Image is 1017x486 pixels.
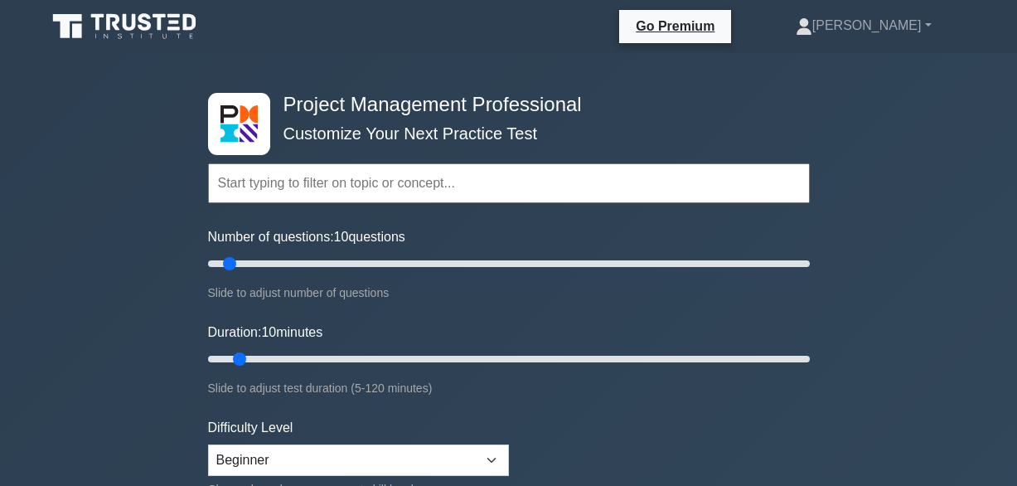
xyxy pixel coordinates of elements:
input: Start typing to filter on topic or concept... [208,163,810,203]
span: 10 [334,230,349,244]
a: [PERSON_NAME] [756,9,971,42]
label: Duration: minutes [208,323,323,343]
h4: Project Management Professional [277,93,729,117]
span: 10 [261,325,276,339]
div: Slide to adjust test duration (5-120 minutes) [208,378,810,398]
label: Difficulty Level [208,418,293,438]
a: Go Premium [626,16,724,36]
div: Slide to adjust number of questions [208,283,810,303]
label: Number of questions: questions [208,227,405,247]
